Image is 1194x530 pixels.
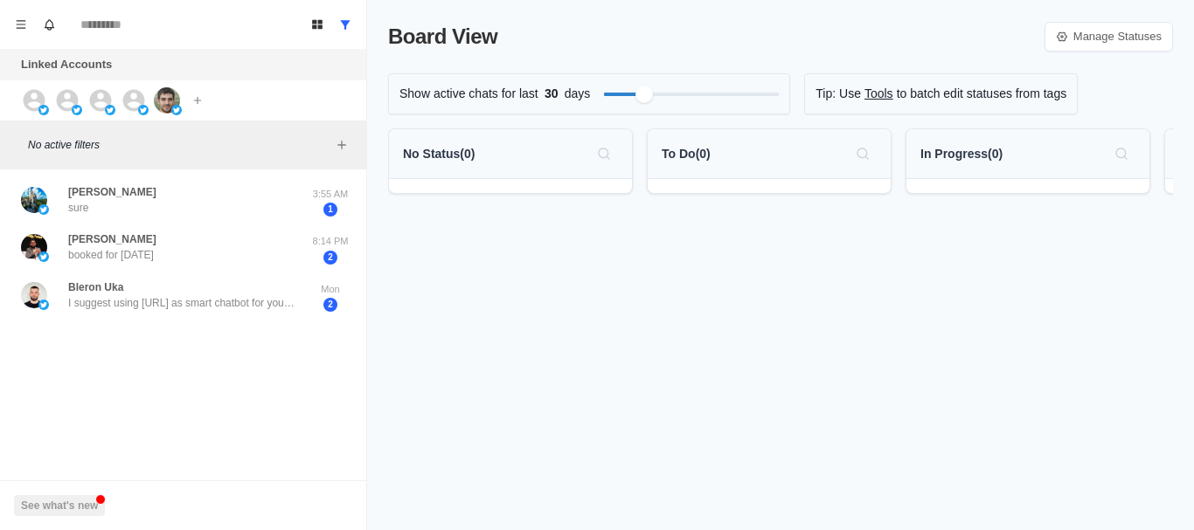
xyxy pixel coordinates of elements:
span: 30 [538,85,565,103]
p: days [565,85,591,103]
a: Manage Statuses [1045,22,1173,52]
img: picture [72,105,82,115]
button: Show all conversations [331,10,359,38]
img: picture [38,204,49,215]
a: Tools [864,85,893,103]
button: Add filters [331,134,352,155]
p: to batch edit statuses from tags [897,85,1067,103]
button: Add account [187,90,208,111]
img: picture [38,299,49,310]
p: To Do ( 0 ) [662,145,711,163]
img: picture [154,87,180,114]
img: picture [171,105,182,115]
span: 2 [323,298,337,312]
p: [PERSON_NAME] [68,231,156,247]
div: Filter by activity days [635,86,653,103]
p: Show active chats for last [399,85,538,103]
p: Tip: Use [816,85,861,103]
p: 3:55 AM [309,187,352,202]
p: No Status ( 0 ) [403,145,475,163]
img: picture [21,187,47,213]
button: Search [1107,140,1135,168]
p: In Progress ( 0 ) [920,145,1003,163]
img: picture [21,234,47,260]
button: Board View [303,10,331,38]
p: [PERSON_NAME] [68,184,156,200]
img: picture [21,282,47,308]
img: picture [105,105,115,115]
span: 1 [323,203,337,217]
p: Mon [309,282,352,297]
p: booked for [DATE] [68,247,154,263]
p: I suggest using [URL] as smart chatbot for you website. [68,295,295,311]
p: Board View [388,21,497,52]
button: See what's new [14,495,105,516]
img: picture [38,105,49,115]
button: Menu [7,10,35,38]
img: picture [38,251,49,262]
p: Bleron Uka [68,279,123,295]
p: Linked Accounts [21,56,112,73]
p: No active filters [28,137,331,153]
p: sure [68,200,88,216]
img: picture [138,105,149,115]
p: 8:14 PM [309,234,352,249]
button: Search [849,140,877,168]
button: Notifications [35,10,63,38]
button: Search [590,140,618,168]
span: 2 [323,251,337,265]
